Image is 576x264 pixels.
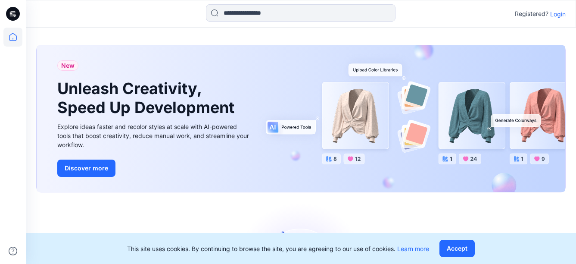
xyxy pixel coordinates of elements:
div: Explore ideas faster and recolor styles at scale with AI-powered tools that boost creativity, red... [57,122,251,149]
button: Accept [439,240,475,257]
h1: Unleash Creativity, Speed Up Development [57,79,238,116]
button: Discover more [57,160,115,177]
p: Login [550,9,566,19]
p: This site uses cookies. By continuing to browse the site, you are agreeing to our use of cookies. [127,244,429,253]
span: New [61,60,75,71]
p: Registered? [515,9,548,19]
a: Discover more [57,160,251,177]
a: Learn more [397,245,429,252]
